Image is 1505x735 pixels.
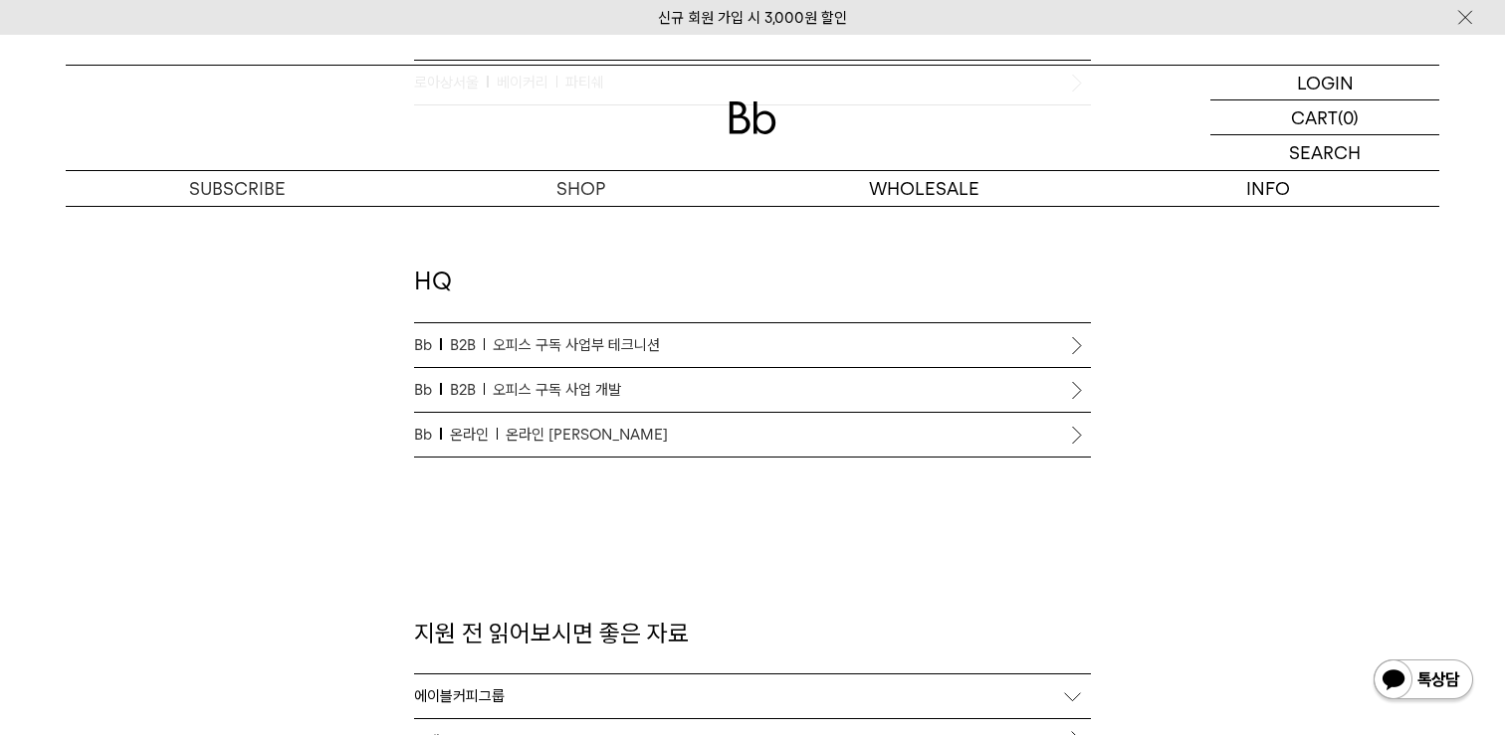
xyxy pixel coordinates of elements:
[1338,100,1359,134] p: (0)
[1210,100,1439,135] a: CART (0)
[658,9,847,27] a: 신규 회원 가입 시 3,000원 할인
[414,423,442,447] span: Bb
[414,265,1091,323] h2: HQ
[1210,66,1439,100] a: LOGIN
[506,423,668,447] span: 온라인 [PERSON_NAME]
[450,378,486,402] span: B2B
[1096,171,1439,206] p: INFO
[1289,135,1361,170] p: SEARCH
[493,378,621,402] span: 오피스 구독 사업 개발
[66,171,409,206] a: SUBSCRIBE
[414,413,1091,457] a: Bb온라인온라인 [PERSON_NAME]
[493,333,660,357] span: 오피스 구독 사업부 테크니션
[450,333,486,357] span: B2B
[414,674,1091,718] div: 에이블커피그룹
[414,378,442,402] span: Bb
[414,617,1091,675] p: 지원 전 읽어보시면 좋은 자료
[1297,66,1354,99] p: LOGIN
[414,323,1091,367] a: BbB2B오피스 구독 사업부 테크니션
[409,171,752,206] a: SHOP
[1372,657,1475,705] img: 카카오톡 채널 1:1 채팅 버튼
[414,333,442,357] span: Bb
[1291,100,1338,134] p: CART
[752,171,1096,206] p: WHOLESALE
[450,423,499,447] span: 온라인
[414,368,1091,412] a: BbB2B오피스 구독 사업 개발
[729,101,776,134] img: 로고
